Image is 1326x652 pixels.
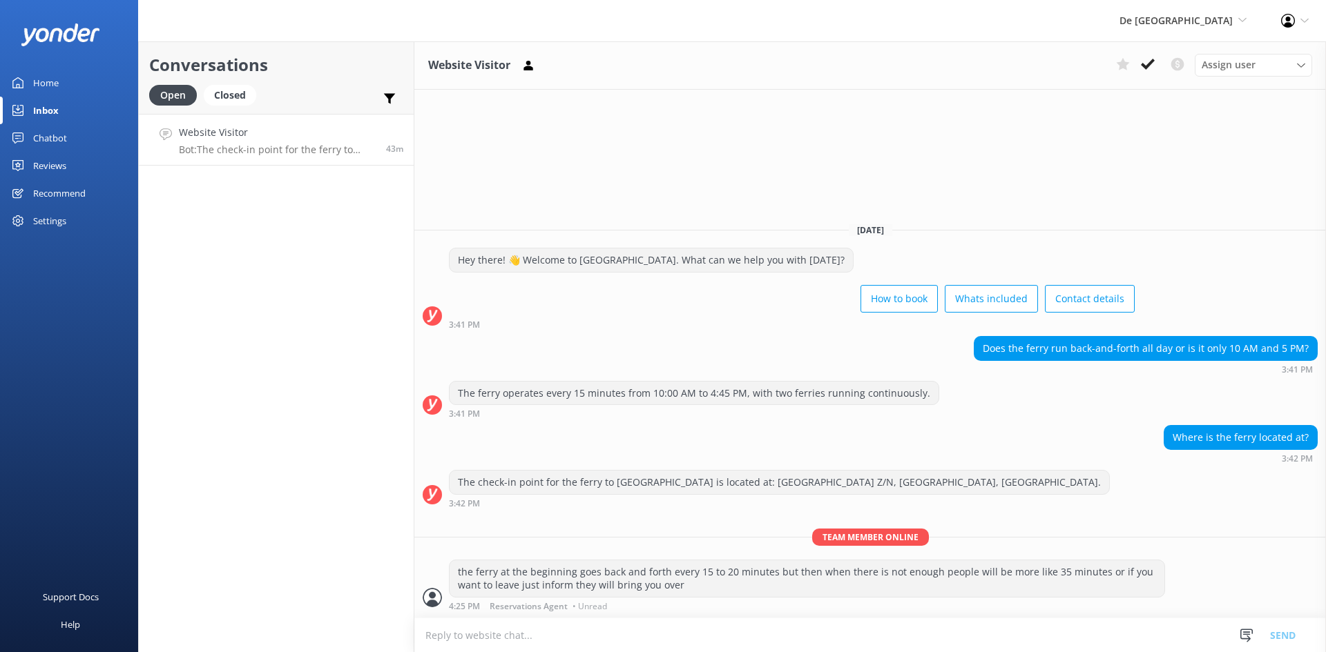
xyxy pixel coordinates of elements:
div: Support Docs [43,583,99,611]
div: Hey there! 👋 Welcome to [GEOGRAPHIC_DATA]. What can we help you with [DATE]? [450,248,853,272]
span: • Unread [573,602,607,611]
div: The ferry operates every 15 minutes from 10:00 AM to 4:45 PM, with two ferries running continuously. [450,382,939,405]
strong: 3:41 PM [449,321,480,329]
p: Bot: The check-in point for the ferry to [GEOGRAPHIC_DATA] is located at: [GEOGRAPHIC_DATA] Z/N, ... [179,144,376,156]
div: Chatbot [33,124,67,152]
button: Contact details [1045,285,1135,313]
div: Oct 15 2025 03:42pm (UTC -04:00) America/Caracas [449,498,1110,508]
div: Closed [204,85,256,106]
div: Recommend [33,179,86,207]
div: Does the ferry run back-and-forth all day or is it only 10 AM and 5 PM? [974,337,1317,360]
div: Oct 15 2025 03:41pm (UTC -04:00) America/Caracas [449,319,1135,329]
div: Assign User [1195,54,1312,76]
strong: 3:41 PM [449,410,480,418]
div: Open [149,85,197,106]
div: Oct 15 2025 04:25pm (UTC -04:00) America/Caracas [449,601,1165,611]
div: Home [33,69,59,97]
div: Settings [33,207,66,235]
div: The check-in point for the ferry to [GEOGRAPHIC_DATA] is located at: [GEOGRAPHIC_DATA] Z/N, [GEOG... [450,471,1109,494]
div: Help [61,611,80,638]
h4: Website Visitor [179,125,376,140]
h3: Website Visitor [428,57,510,75]
div: Oct 15 2025 03:42pm (UTC -04:00) America/Caracas [1164,453,1318,463]
strong: 3:41 PM [1282,366,1313,374]
h2: Conversations [149,52,403,78]
strong: 3:42 PM [449,500,480,508]
div: Oct 15 2025 03:41pm (UTC -04:00) America/Caracas [449,408,939,418]
span: Team member online [812,528,929,546]
div: the ferry at the beginning goes back and forth every 15 to 20 minutes but then when there is not ... [450,560,1164,597]
span: Oct 15 2025 03:42pm (UTC -04:00) America/Caracas [386,143,403,155]
div: Oct 15 2025 03:41pm (UTC -04:00) America/Caracas [974,364,1318,374]
span: Assign user [1202,57,1256,72]
strong: 4:25 PM [449,602,480,611]
a: Open [149,87,204,102]
img: yonder-white-logo.png [21,23,100,46]
div: Where is the ferry located at? [1164,426,1317,449]
a: Closed [204,87,263,102]
span: De [GEOGRAPHIC_DATA] [1120,14,1233,27]
strong: 3:42 PM [1282,455,1313,463]
div: Reviews [33,152,66,179]
button: How to book [861,285,938,313]
div: Inbox [33,97,59,124]
button: Whats included [945,285,1038,313]
span: Reservations Agent [490,602,568,611]
a: Website VisitorBot:The check-in point for the ferry to [GEOGRAPHIC_DATA] is located at: [GEOGRAPH... [139,114,414,166]
span: [DATE] [849,224,892,236]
